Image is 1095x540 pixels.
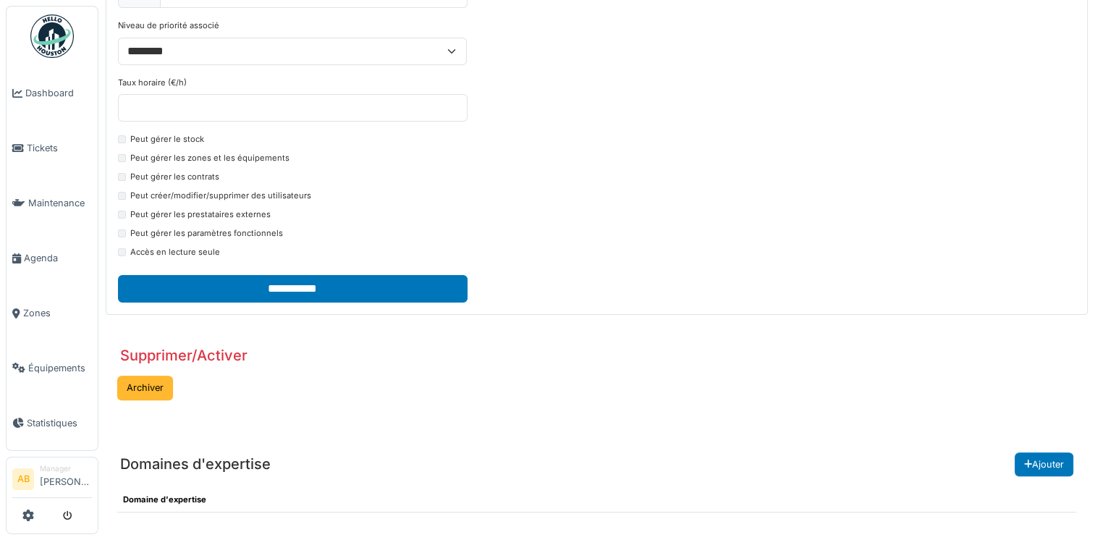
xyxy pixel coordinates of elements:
[12,463,92,498] a: AB Manager[PERSON_NAME]
[27,416,92,430] span: Statistiques
[7,231,98,286] a: Agenda
[7,340,98,395] a: Équipements
[23,306,92,320] span: Zones
[7,176,98,231] a: Maintenance
[130,208,271,221] label: Peut gérer les prestataires externes
[117,376,173,400] button: Archiver
[7,395,98,450] a: Statistiques
[30,14,74,58] img: Badge_color-CXgf-gQk.svg
[117,488,1076,512] th: Domaine d'expertise
[28,361,92,375] span: Équipements
[24,251,92,265] span: Agenda
[7,286,98,341] a: Zones
[40,463,92,494] li: [PERSON_NAME]
[130,171,219,183] label: Peut gérer les contrats
[40,463,92,474] div: Manager
[7,66,98,121] a: Dashboard
[130,133,204,145] label: Peut gérer le stock
[130,246,220,258] label: Accès en lecture seule
[7,121,98,176] a: Tickets
[12,468,34,490] li: AB
[130,152,289,164] label: Peut gérer les zones et les équipements
[118,20,219,32] label: Niveau de priorité associé
[27,141,92,155] span: Tickets
[120,347,248,364] h3: Supprimer/Activer
[118,77,187,89] label: Taux horaire (€/h)
[28,196,92,210] span: Maintenance
[130,190,311,202] label: Peut créer/modifier/supprimer des utilisateurs
[120,455,271,473] h3: Domaines d'expertise
[130,227,283,240] label: Peut gérer les paramètres fonctionnels
[1015,452,1073,476] button: Ajouter
[25,86,92,100] span: Dashboard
